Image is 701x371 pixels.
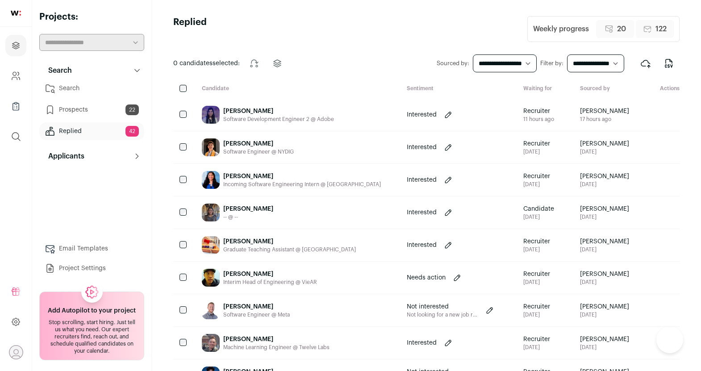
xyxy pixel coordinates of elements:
div: Interim Head of Engineering @ VieAR [223,279,317,286]
img: 45c955371d677d00eee273a6a56507063feafc8e8532b938a24730218b7c7df2 [202,204,220,221]
img: 754bfa45f728134905fe8ded6b1432db28228f4b3b134a61d46ab38aa7dce8a1 [202,334,220,352]
p: Interested [407,110,437,119]
div: -- @ -- [223,213,273,221]
span: [PERSON_NAME] [580,204,629,213]
img: 10596560e7f8c6074ab47de67b7e09998f63347c0cf03038af002eb7f639f740 [202,269,220,287]
img: 6ea5d3257dbf989d0919c5d21d700780b0ce0a6fedfe5f4827c5cb31a6340057 [202,171,220,189]
span: [DATE] [580,344,629,351]
div: [PERSON_NAME] [223,237,356,246]
p: Interested [407,175,437,184]
p: Needs action [407,273,446,282]
span: [PERSON_NAME] [580,335,629,344]
span: Candidate [523,204,554,213]
span: Recruiter [523,107,554,116]
a: Company Lists [5,96,26,117]
span: Recruiter [523,139,550,148]
div: [DATE] [523,311,550,318]
h2: Add Autopilot to your project [48,306,136,315]
span: Recruiter [523,237,550,246]
a: Email Templates [39,240,144,258]
span: [DATE] [580,181,629,188]
div: [PERSON_NAME] [223,302,290,311]
p: Not looking for a new job right now [407,311,478,318]
img: 0cef2960cf2548b1b7dd668e3abc0c7f59dacbd3a53c39327e2aec328ec3f322.jpg [202,301,220,319]
span: Recruiter [523,172,550,181]
p: Interested [407,208,437,217]
div: Software Development Engineer 2 @ Adobe [223,116,334,123]
div: [PERSON_NAME] [223,204,273,213]
span: [PERSON_NAME] [580,172,629,181]
div: Software Engineer @ NYDIG [223,148,294,155]
iframe: Help Scout Beacon - Open [656,326,683,353]
div: Sentiment [400,85,517,93]
span: [PERSON_NAME] [580,302,629,311]
div: Incoming Software Engineering Intern @ [GEOGRAPHIC_DATA] [223,181,381,188]
label: Sourced by: [437,60,469,67]
a: Project Settings [39,259,144,277]
p: Interested [407,338,437,347]
div: [PERSON_NAME] [223,139,294,148]
h2: Projects: [39,11,144,23]
h1: Replied [173,16,207,42]
div: [DATE] [523,148,550,155]
span: 17 hours ago [580,116,629,123]
span: selected: [173,59,240,68]
span: [DATE] [580,213,629,221]
span: Recruiter [523,270,550,279]
span: Recruiter [523,302,550,311]
button: Export to CSV [658,53,680,74]
p: Search [43,65,72,76]
a: Replied42 [39,122,144,140]
div: 11 hours ago [523,116,554,123]
div: Waiting for [516,85,573,93]
a: Projects [5,35,26,56]
div: Candidate [195,85,400,93]
a: Add Autopilot to your project Stop scrolling, start hiring. Just tell us what you need. Our exper... [39,292,144,360]
button: Applicants [39,147,144,165]
span: 20 [617,24,626,34]
span: [PERSON_NAME] [580,237,629,246]
img: 449a3c54285eaf388da06e3f783e85b000b37f49088abdd49945a2960fb69cc2.jpg [202,138,220,156]
div: [PERSON_NAME] [223,335,330,344]
a: Company and ATS Settings [5,65,26,87]
img: 23b3b90e276871dd70461766141c586e6e2e868ef4673a1af19abc610d351945.jpg [202,236,220,254]
span: [PERSON_NAME] [580,139,629,148]
p: Interested [407,241,437,250]
div: [PERSON_NAME] [223,172,381,181]
span: Recruiter [523,335,550,344]
span: 42 [125,126,139,137]
div: Actions [647,85,680,93]
p: Applicants [43,151,84,162]
button: Export to ATS [635,53,656,74]
a: Search [39,79,144,97]
div: Software Engineer @ Meta [223,311,290,318]
span: [DATE] [580,279,629,286]
div: Weekly progress [533,24,589,34]
span: [PERSON_NAME] [580,270,629,279]
img: wellfound-shorthand-0d5821cbd27db2630d0214b213865d53afaa358527fdda9d0ea32b1df1b89c2c.svg [11,11,21,16]
p: Not interested [407,302,478,311]
div: [DATE] [523,279,550,286]
button: Open dropdown [9,345,23,359]
div: [DATE] [523,181,550,188]
span: [PERSON_NAME] [580,107,629,116]
div: [DATE] [523,246,550,253]
p: Interested [407,143,437,152]
img: 4f93594206ff473b2d86a856ae09dd2be29cb01b42d473e56e3369f684f036e3 [202,106,220,124]
div: [DATE] [523,213,554,221]
span: 122 [655,24,667,34]
div: Sourced by [573,85,648,93]
span: [DATE] [580,246,629,253]
label: Filter by: [540,60,563,67]
div: Graduate Teaching Assistant @ [GEOGRAPHIC_DATA] [223,246,356,253]
div: [PERSON_NAME] [223,270,317,279]
div: Machine Learning Engineer @ Twelve Labs [223,344,330,351]
div: [DATE] [523,344,550,351]
a: Prospects22 [39,101,144,119]
span: [DATE] [580,311,629,318]
span: [DATE] [580,148,629,155]
div: Stop scrolling, start hiring. Just tell us what you need. Our expert recruiters find, reach out, ... [45,319,138,354]
span: 22 [125,104,139,115]
div: [PERSON_NAME] [223,107,334,116]
span: 0 candidates [173,60,213,67]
